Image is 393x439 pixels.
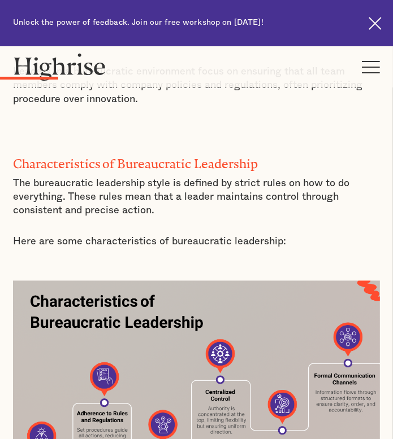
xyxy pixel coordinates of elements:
p: ‍ [13,123,380,137]
h2: Characteristics of Bureaucratic Leadership [13,153,380,168]
img: Cross icon [369,17,382,30]
p: The bureaucratic leadership style is defined by strict rules on how to do everything. These rules... [13,177,380,218]
img: Highrise logo [13,53,106,81]
p: Here are some characteristics of bureaucratic leadership: [13,235,380,248]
